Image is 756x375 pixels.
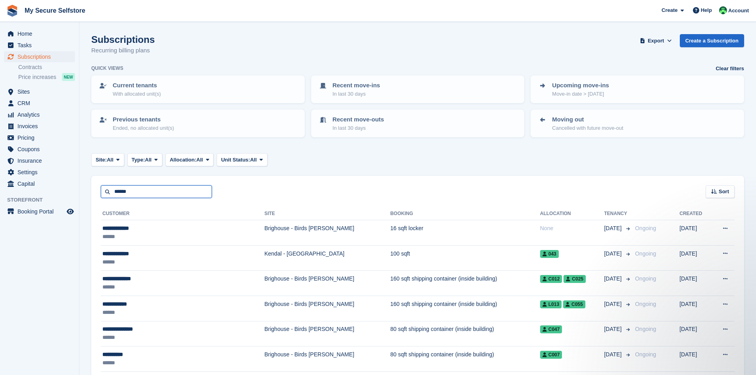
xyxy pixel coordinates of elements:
[17,51,65,62] span: Subscriptions
[679,220,711,246] td: [DATE]
[4,121,75,132] a: menu
[604,350,623,359] span: [DATE]
[92,76,304,102] a: Current tenants With allocated unit(s)
[264,321,390,346] td: Brighouse - Birds [PERSON_NAME]
[564,275,586,283] span: C025
[312,110,524,137] a: Recent move-outs In last 30 days
[604,300,623,308] span: [DATE]
[604,208,632,220] th: Tenancy
[635,225,656,231] span: Ongoing
[680,34,744,47] a: Create a Subscription
[390,271,540,296] td: 160 sqft shipping container (inside building)
[17,86,65,97] span: Sites
[719,188,729,196] span: Sort
[17,40,65,51] span: Tasks
[540,325,562,333] span: C047
[96,156,107,164] span: Site:
[65,207,75,216] a: Preview store
[719,6,727,14] img: Vickie Wedge
[540,300,562,308] span: L013
[4,206,75,217] a: menu
[679,296,711,321] td: [DATE]
[264,245,390,271] td: Kendal - [GEOGRAPHIC_DATA]
[132,156,145,164] span: Type:
[17,155,65,166] span: Insurance
[91,65,123,72] h6: Quick views
[540,224,604,233] div: None
[540,275,562,283] span: C012
[604,250,623,258] span: [DATE]
[62,73,75,81] div: NEW
[264,271,390,296] td: Brighouse - Birds [PERSON_NAME]
[113,124,174,132] p: Ended, no allocated unit(s)
[17,132,65,143] span: Pricing
[196,156,203,164] span: All
[221,156,250,164] span: Unit Status:
[4,155,75,166] a: menu
[390,321,540,346] td: 80 sqft shipping container (inside building)
[18,73,56,81] span: Price increases
[728,7,749,15] span: Account
[552,90,609,98] p: Move-in date > [DATE]
[4,28,75,39] a: menu
[107,156,113,164] span: All
[333,81,380,90] p: Recent move-ins
[17,109,65,120] span: Analytics
[264,208,390,220] th: Site
[127,153,162,166] button: Type: All
[390,220,540,246] td: 16 sqft locker
[4,144,75,155] a: menu
[113,90,161,98] p: With allocated unit(s)
[563,300,585,308] span: C055
[679,271,711,296] td: [DATE]
[92,110,304,137] a: Previous tenants Ended, no allocated unit(s)
[21,4,88,17] a: My Secure Selfstore
[6,5,18,17] img: stora-icon-8386f47178a22dfd0bd8f6a31ec36ba5ce8667c1dd55bd0f319d3a0aa187defe.svg
[635,250,656,257] span: Ongoing
[635,326,656,332] span: Ongoing
[635,301,656,307] span: Ongoing
[540,351,562,359] span: C007
[4,132,75,143] a: menu
[716,65,744,73] a: Clear filters
[4,51,75,62] a: menu
[4,40,75,51] a: menu
[635,351,656,358] span: Ongoing
[333,124,384,132] p: In last 30 days
[679,245,711,271] td: [DATE]
[604,224,623,233] span: [DATE]
[639,34,673,47] button: Export
[531,110,743,137] a: Moving out Cancelled with future move-out
[165,153,214,166] button: Allocation: All
[4,86,75,97] a: menu
[390,346,540,372] td: 80 sqft shipping container (inside building)
[7,196,79,204] span: Storefront
[312,76,524,102] a: Recent move-ins In last 30 days
[333,115,384,124] p: Recent move-outs
[540,208,604,220] th: Allocation
[113,81,161,90] p: Current tenants
[4,98,75,109] a: menu
[170,156,196,164] span: Allocation:
[4,109,75,120] a: menu
[679,346,711,372] td: [DATE]
[145,156,152,164] span: All
[552,115,623,124] p: Moving out
[552,81,609,90] p: Upcoming move-ins
[604,325,623,333] span: [DATE]
[91,46,155,55] p: Recurring billing plans
[662,6,677,14] span: Create
[264,296,390,321] td: Brighouse - Birds [PERSON_NAME]
[531,76,743,102] a: Upcoming move-ins Move-in date > [DATE]
[4,178,75,189] a: menu
[17,144,65,155] span: Coupons
[648,37,664,45] span: Export
[264,346,390,372] td: Brighouse - Birds [PERSON_NAME]
[679,321,711,346] td: [DATE]
[18,73,75,81] a: Price increases NEW
[17,167,65,178] span: Settings
[17,28,65,39] span: Home
[91,34,155,45] h1: Subscriptions
[604,275,623,283] span: [DATE]
[540,250,559,258] span: 043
